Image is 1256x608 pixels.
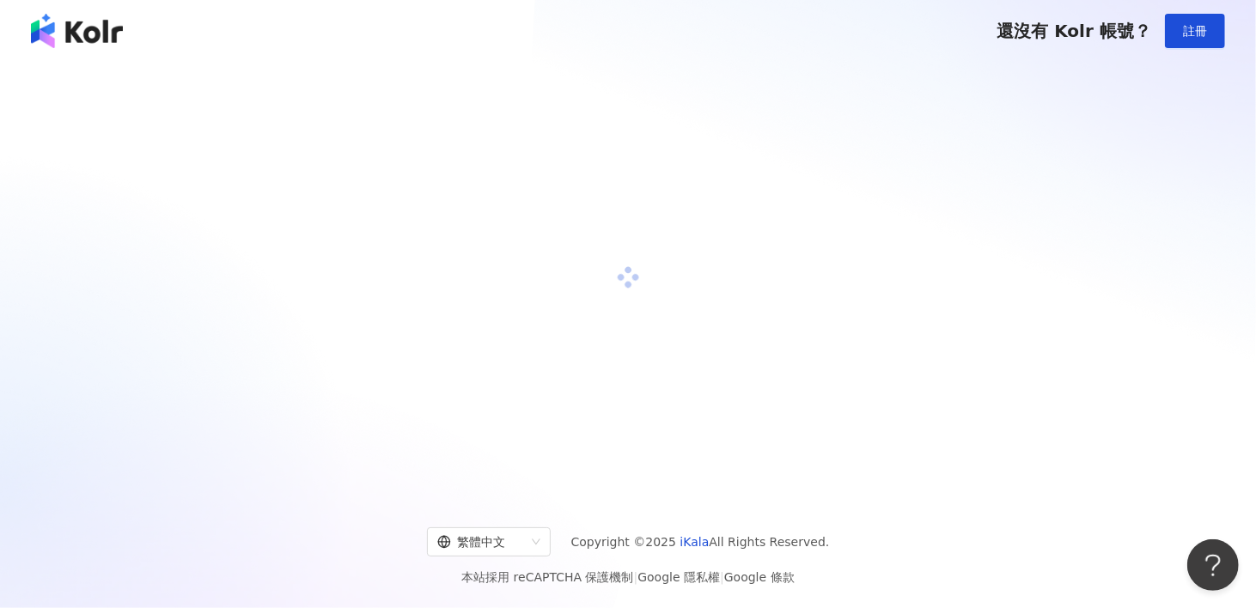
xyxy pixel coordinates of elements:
[637,570,720,584] a: Google 隱私權
[1165,14,1225,48] button: 註冊
[437,528,525,556] div: 繁體中文
[680,535,710,549] a: iKala
[461,567,794,587] span: 本站採用 reCAPTCHA 保護機制
[1183,24,1207,38] span: 註冊
[997,21,1151,41] span: 還沒有 Kolr 帳號？
[1187,539,1239,591] iframe: Help Scout Beacon - Open
[634,570,638,584] span: |
[571,532,830,552] span: Copyright © 2025 All Rights Reserved.
[724,570,795,584] a: Google 條款
[720,570,724,584] span: |
[31,14,123,48] img: logo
